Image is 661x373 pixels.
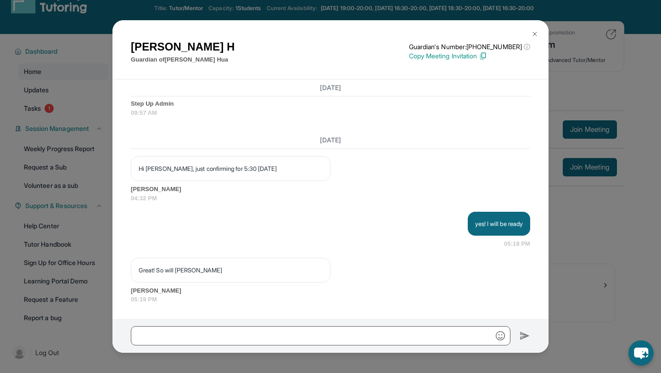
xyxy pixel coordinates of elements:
[131,295,530,304] span: 05:19 PM
[131,136,530,145] h3: [DATE]
[409,42,530,51] p: Guardian's Number: [PHONE_NUMBER]
[479,52,487,60] img: Copy Icon
[131,108,530,118] span: 09:57 AM
[524,42,530,51] span: ⓘ
[139,164,323,173] p: Hi [PERSON_NAME], just confirming for 5:30 [DATE]
[504,239,530,249] span: 05:18 PM
[531,30,538,38] img: Close Icon
[131,39,235,55] h1: [PERSON_NAME] H
[131,194,530,203] span: 04:32 PM
[131,99,530,108] span: Step Up Admin
[409,51,530,61] p: Copy Meeting Invitation
[628,340,654,366] button: chat-button
[520,330,530,341] img: Send icon
[131,286,530,295] span: [PERSON_NAME]
[496,331,505,340] img: Emoji
[139,266,323,275] p: Great! So will [PERSON_NAME]
[131,185,530,194] span: [PERSON_NAME]
[131,55,235,64] p: Guardian of [PERSON_NAME] Hua
[475,219,523,228] p: yes! I will be ready
[131,83,530,92] h3: [DATE]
